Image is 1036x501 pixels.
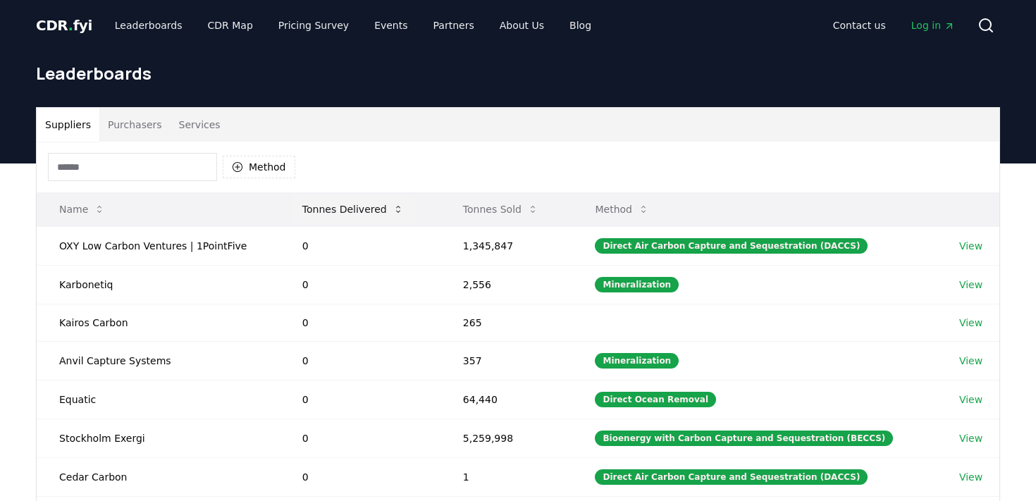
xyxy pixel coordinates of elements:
td: Anvil Capture Systems [37,341,280,380]
a: Pricing Survey [267,13,360,38]
button: Tonnes Delivered [291,195,415,223]
a: Contact us [822,13,897,38]
td: 0 [280,380,440,419]
div: Mineralization [595,277,679,292]
button: Name [48,195,116,223]
nav: Main [822,13,966,38]
nav: Main [104,13,603,38]
a: Partners [422,13,486,38]
td: 265 [440,304,573,341]
td: 0 [280,419,440,457]
div: Direct Air Carbon Capture and Sequestration (DACCS) [595,469,868,485]
a: Blog [558,13,603,38]
button: Suppliers [37,108,99,142]
td: 5,259,998 [440,419,573,457]
td: Cedar Carbon [37,457,280,496]
td: 0 [280,304,440,341]
a: Log in [900,13,966,38]
a: CDR Map [197,13,264,38]
td: Karbonetiq [37,265,280,304]
td: 1,345,847 [440,226,573,265]
a: CDR.fyi [36,16,92,35]
a: View [959,239,982,253]
td: 0 [280,457,440,496]
td: OXY Low Carbon Ventures | 1PointFive [37,226,280,265]
div: Direct Air Carbon Capture and Sequestration (DACCS) [595,238,868,254]
td: 0 [280,226,440,265]
span: . [68,17,73,34]
button: Method [584,195,660,223]
h1: Leaderboards [36,62,1000,85]
td: Equatic [37,380,280,419]
a: About Us [488,13,555,38]
a: View [959,278,982,292]
div: Direct Ocean Removal [595,392,716,407]
td: 357 [440,341,573,380]
div: Mineralization [595,353,679,369]
a: Events [363,13,419,38]
a: Leaderboards [104,13,194,38]
td: 0 [280,341,440,380]
button: Purchasers [99,108,171,142]
td: 0 [280,265,440,304]
span: Log in [911,18,955,32]
td: Stockholm Exergi [37,419,280,457]
button: Tonnes Sold [452,195,550,223]
td: 1 [440,457,573,496]
button: Services [171,108,229,142]
a: View [959,392,982,407]
span: CDR fyi [36,17,92,34]
td: 2,556 [440,265,573,304]
a: View [959,470,982,484]
a: View [959,431,982,445]
a: View [959,316,982,330]
button: Method [223,156,295,178]
td: Kairos Carbon [37,304,280,341]
div: Bioenergy with Carbon Capture and Sequestration (BECCS) [595,431,893,446]
a: View [959,354,982,368]
td: 64,440 [440,380,573,419]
